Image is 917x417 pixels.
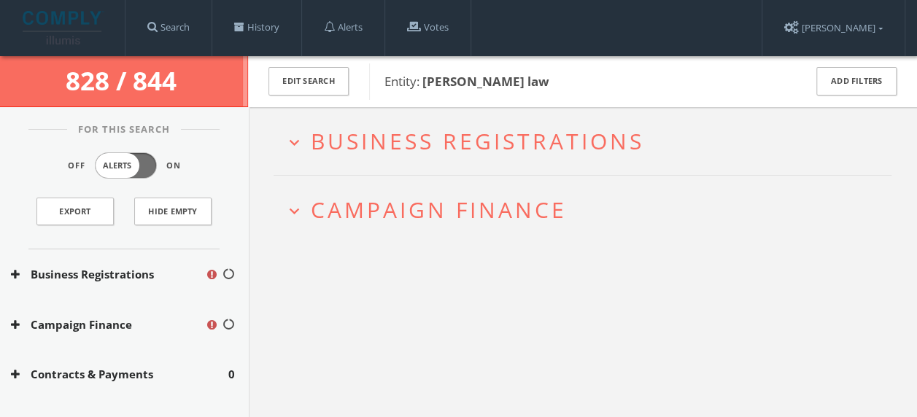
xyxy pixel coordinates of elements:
[67,122,181,137] span: For This Search
[68,160,85,172] span: Off
[36,198,114,225] a: Export
[268,67,349,96] button: Edit Search
[23,11,104,44] img: illumis
[285,133,304,152] i: expand_more
[422,73,549,90] b: [PERSON_NAME] law
[285,198,891,222] button: expand_moreCampaign Finance
[11,366,228,383] button: Contracts & Payments
[384,73,549,90] span: Entity:
[311,195,567,225] span: Campaign Finance
[11,316,205,333] button: Campaign Finance
[311,126,644,156] span: Business Registrations
[11,266,205,283] button: Business Registrations
[66,63,182,98] span: 828 / 844
[816,67,897,96] button: Add Filters
[285,201,304,221] i: expand_more
[134,198,212,225] button: Hide Empty
[166,160,181,172] span: On
[228,366,235,383] span: 0
[285,129,891,153] button: expand_moreBusiness Registrations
